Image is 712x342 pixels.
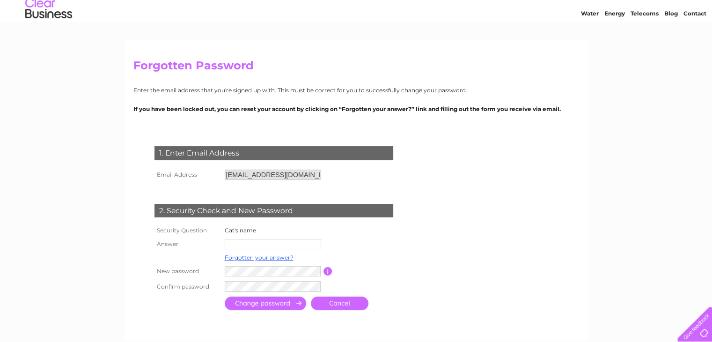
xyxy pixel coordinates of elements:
h2: Forgotten Password [133,59,579,77]
a: Cancel [311,297,368,310]
div: Clear Business is a trading name of Verastar Limited (registered in [GEOGRAPHIC_DATA] No. 3667643... [135,5,578,45]
a: Forgotten your answer? [225,254,294,261]
a: Blog [664,40,678,47]
a: Energy [604,40,625,47]
input: Submit [225,297,306,310]
img: logo.png [25,24,73,53]
p: Enter the email address that you're signed up with. This must be correct for you to successfully ... [133,86,579,95]
a: Telecoms [631,40,659,47]
a: Water [581,40,599,47]
div: 1. Enter Email Address [154,146,393,160]
div: 2. Security Check and New Password [154,204,393,218]
a: Contact [683,40,706,47]
th: Answer [152,237,222,252]
label: Cat's name [225,227,256,234]
th: Security Question [152,224,222,237]
th: New password [152,264,222,279]
input: Information [323,267,332,275]
th: Confirm password [152,279,222,294]
a: 0333 014 3131 [536,5,600,16]
th: Email Address [152,167,222,182]
p: If you have been locked out, you can reset your account by clicking on “Forgotten your answer?” l... [133,104,579,113]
